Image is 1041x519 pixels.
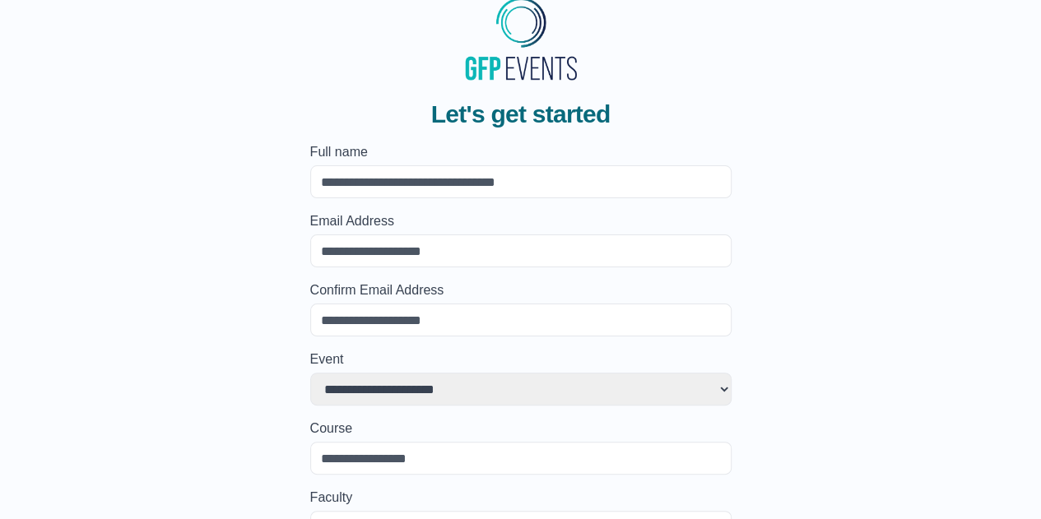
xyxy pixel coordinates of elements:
[310,142,732,162] label: Full name
[310,419,732,438] label: Course
[431,100,611,129] span: Let's get started
[310,488,732,507] label: Faculty
[310,280,732,300] label: Confirm Email Address
[310,211,732,231] label: Email Address
[310,350,732,369] label: Event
